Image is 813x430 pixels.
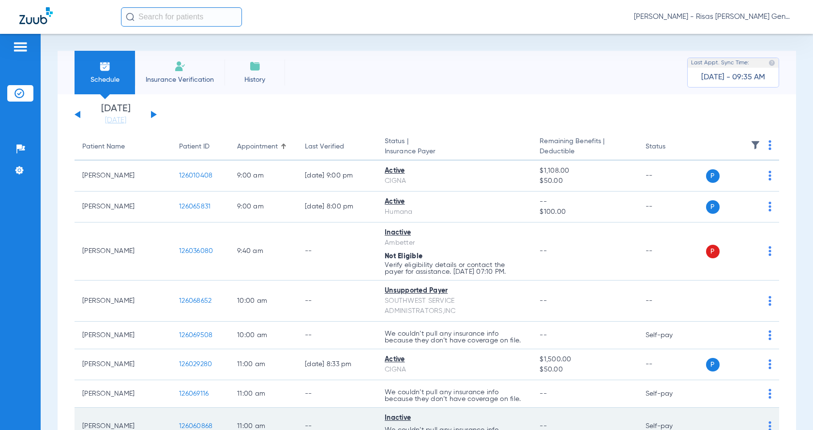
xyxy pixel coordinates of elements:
[75,192,171,222] td: [PERSON_NAME]
[540,390,547,397] span: --
[706,358,720,371] span: P
[229,380,297,408] td: 11:00 AM
[179,361,212,368] span: 126029280
[385,176,524,186] div: CIGNA
[297,161,377,192] td: [DATE] 9:00 PM
[638,322,703,349] td: Self-pay
[179,172,212,179] span: 126010408
[385,365,524,375] div: CIGNA
[691,58,749,68] span: Last Appt. Sync Time:
[229,192,297,222] td: 9:00 AM
[179,390,209,397] span: 126069116
[179,423,212,430] span: 126060868
[179,297,211,304] span: 126068652
[75,349,171,380] td: [PERSON_NAME]
[638,380,703,408] td: Self-pay
[305,142,344,152] div: Last Verified
[638,161,703,192] td: --
[385,355,524,365] div: Active
[121,7,242,27] input: Search for patients
[540,147,630,157] span: Deductible
[75,222,171,281] td: [PERSON_NAME]
[638,281,703,322] td: --
[768,330,771,340] img: group-dot-blue.svg
[75,380,171,408] td: [PERSON_NAME]
[87,104,145,125] li: [DATE]
[385,262,524,275] p: Verify eligibility details or contact the payer for assistance. [DATE] 07:10 PM.
[385,207,524,217] div: Humana
[75,161,171,192] td: [PERSON_NAME]
[385,197,524,207] div: Active
[297,322,377,349] td: --
[385,296,524,316] div: SOUTHWEST SERVICE ADMINISTRATORS,INC
[385,147,524,157] span: Insurance Payer
[19,7,53,24] img: Zuub Logo
[540,166,630,176] span: $1,108.00
[385,413,524,423] div: Inactive
[385,238,524,248] div: Ambetter
[768,59,775,66] img: last sync help info
[229,281,297,322] td: 10:00 AM
[13,41,28,53] img: hamburger-icon
[297,281,377,322] td: --
[179,332,212,339] span: 126069508
[385,330,524,344] p: We couldn’t pull any insurance info because they don’t have coverage on file.
[638,222,703,281] td: --
[385,253,422,260] span: Not Eligible
[249,60,261,72] img: History
[237,142,278,152] div: Appointment
[768,202,771,211] img: group-dot-blue.svg
[701,73,765,82] span: [DATE] - 09:35 AM
[540,176,630,186] span: $50.00
[126,13,135,21] img: Search Icon
[305,142,369,152] div: Last Verified
[706,169,720,183] span: P
[174,60,186,72] img: Manual Insurance Verification
[540,355,630,365] span: $1,500.00
[142,75,217,85] span: Insurance Verification
[385,228,524,238] div: Inactive
[540,332,547,339] span: --
[540,248,547,254] span: --
[638,192,703,222] td: --
[540,297,547,304] span: --
[532,133,637,161] th: Remaining Benefits |
[634,12,794,22] span: [PERSON_NAME] - Risas [PERSON_NAME] General
[768,296,771,306] img: group-dot-blue.svg
[229,322,297,349] td: 10:00 AM
[377,133,532,161] th: Status |
[768,171,771,180] img: group-dot-blue.svg
[751,140,760,150] img: filter.svg
[179,142,222,152] div: Patient ID
[385,286,524,296] div: Unsupported Payer
[297,349,377,380] td: [DATE] 8:33 PM
[82,75,128,85] span: Schedule
[540,423,547,430] span: --
[297,222,377,281] td: --
[765,384,813,430] div: Chat Widget
[706,245,720,258] span: P
[638,133,703,161] th: Status
[75,281,171,322] td: [PERSON_NAME]
[99,60,111,72] img: Schedule
[232,75,278,85] span: History
[768,140,771,150] img: group-dot-blue.svg
[237,142,289,152] div: Appointment
[385,389,524,402] p: We couldn’t pull any insurance info because they don’t have coverage on file.
[706,200,720,214] span: P
[229,222,297,281] td: 9:40 AM
[540,365,630,375] span: $50.00
[540,207,630,217] span: $100.00
[540,197,630,207] span: --
[229,349,297,380] td: 11:00 AM
[768,246,771,256] img: group-dot-blue.svg
[87,116,145,125] a: [DATE]
[385,166,524,176] div: Active
[638,349,703,380] td: --
[179,203,211,210] span: 126065831
[82,142,125,152] div: Patient Name
[75,322,171,349] td: [PERSON_NAME]
[297,380,377,408] td: --
[82,142,164,152] div: Patient Name
[179,248,213,254] span: 126036080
